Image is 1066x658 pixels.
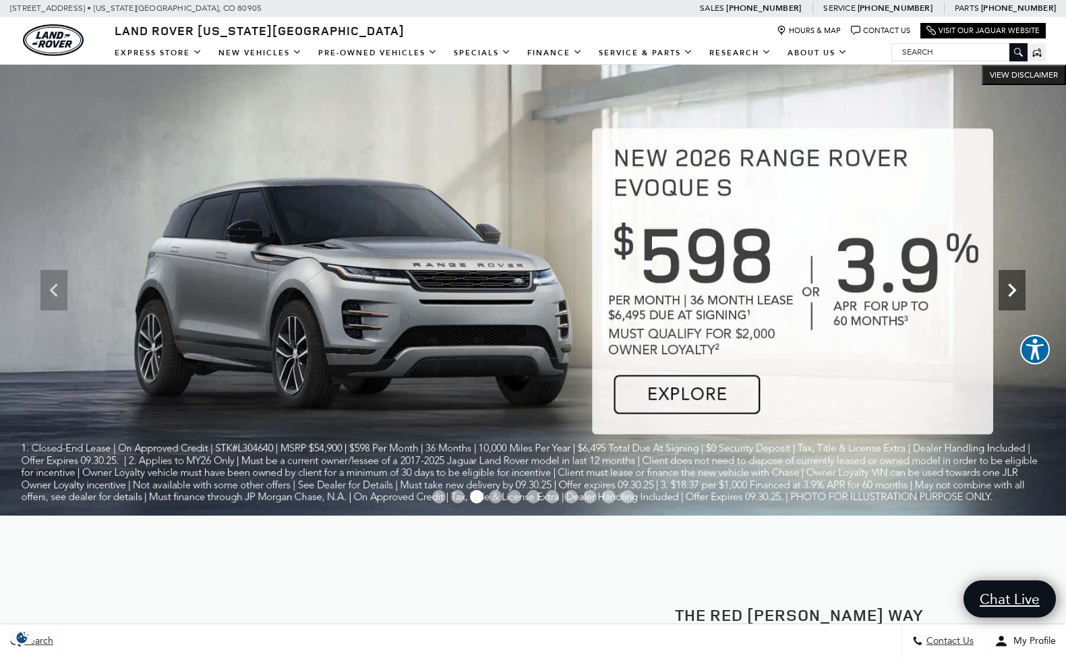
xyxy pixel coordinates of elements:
a: Pre-Owned Vehicles [310,41,446,65]
a: [PHONE_NUMBER] [858,3,932,13]
a: EXPRESS STORE [107,41,210,65]
a: [STREET_ADDRESS] • [US_STATE][GEOGRAPHIC_DATA], CO 80905 [10,3,262,13]
a: About Us [779,41,856,65]
span: VIEW DISCLAIMER [990,70,1058,80]
a: land-rover [23,24,84,56]
img: Land Rover [23,24,84,56]
span: Service [823,3,855,13]
a: Hours & Map [777,26,841,36]
span: Go to slide 8 [564,490,578,503]
a: Contact Us [851,26,910,36]
span: Chat Live [973,590,1046,608]
a: Finance [519,41,591,65]
input: Search [892,44,1027,60]
div: Previous [40,270,67,310]
a: Specials [446,41,519,65]
section: Click to Open Cookie Consent Modal [7,630,38,645]
h2: The Red [PERSON_NAME] Way [543,606,1057,624]
span: Go to slide 9 [583,490,597,503]
span: Sales [700,3,724,13]
span: Go to slide 11 [621,490,634,503]
img: Opt-Out Icon [7,630,38,645]
button: VIEW DISCLAIMER [982,65,1066,85]
span: Go to slide 10 [602,490,616,503]
span: My Profile [1008,636,1056,647]
span: Go to slide 4 [489,490,502,503]
span: Go to slide 6 [527,490,540,503]
a: Chat Live [964,580,1056,618]
div: Next [999,270,1026,310]
a: Service & Parts [591,41,701,65]
span: Land Rover [US_STATE][GEOGRAPHIC_DATA] [115,22,405,38]
button: Open user profile menu [984,624,1066,658]
a: [PHONE_NUMBER] [726,3,801,13]
span: Go to slide 1 [432,490,446,503]
aside: Accessibility Help Desk [1020,335,1050,367]
a: Visit Our Jaguar Website [926,26,1040,36]
button: Explore your accessibility options [1020,335,1050,364]
span: Go to slide 3 [470,490,483,503]
nav: Main Navigation [107,41,856,65]
span: Go to slide 7 [545,490,559,503]
span: Parts [955,3,979,13]
a: New Vehicles [210,41,310,65]
a: Research [701,41,779,65]
a: Land Rover [US_STATE][GEOGRAPHIC_DATA] [107,22,413,38]
span: Go to slide 5 [508,490,521,503]
a: [PHONE_NUMBER] [981,3,1056,13]
span: Contact Us [923,636,974,647]
span: Go to slide 2 [451,490,465,503]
